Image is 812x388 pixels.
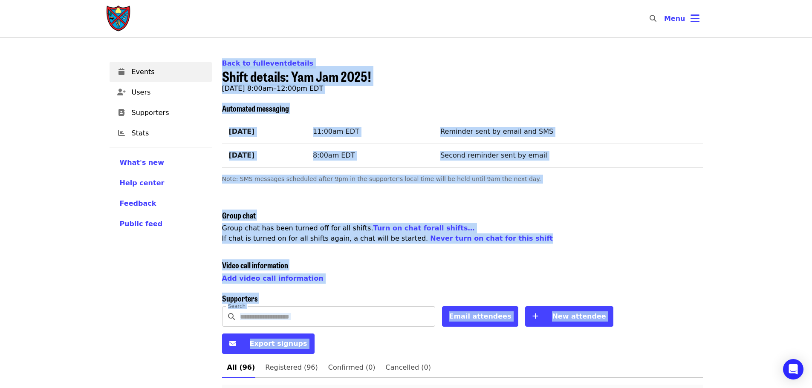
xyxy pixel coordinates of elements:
span: 8:00am EDT [313,151,355,159]
td: Second reminder sent by email [433,144,702,167]
button: Toggle account menu [657,9,706,29]
input: Search [662,9,668,29]
span: What's new [120,158,165,167]
a: Events [110,62,212,82]
div: Open Intercom Messenger [783,359,803,379]
span: Events [132,67,205,77]
a: Supporters [110,103,212,123]
a: All (96) [222,357,260,378]
img: Society of St. Andrew - Home [106,5,132,32]
button: Feedback [120,198,156,209]
td: Reminder sent by email and SMS [433,120,702,144]
span: Help center [120,179,165,187]
i: address-book icon [118,109,125,117]
button: New attendee [525,306,613,327]
a: What's new [120,158,202,168]
i: search icon [650,14,656,23]
a: Cancelled (0) [381,357,436,378]
span: All (96) [227,362,255,374]
span: New attendee [552,312,606,320]
i: plus icon [532,312,538,320]
i: envelope icon [229,339,236,348]
button: Email attendees [442,306,519,327]
a: Help center [120,178,202,188]
span: Group chat has been turned off for all shifts . If chat is turned on for all shifts again, a chat... [222,224,553,242]
a: Public feed [120,219,202,229]
button: Export signups [222,333,315,354]
a: Stats [110,123,212,144]
a: Turn on chat forall shifts… [373,224,475,232]
span: Shift details: Yam Jam 2025! [222,66,371,86]
span: Users [132,87,205,98]
span: Export signups [250,339,307,348]
span: Email attendees [449,312,511,320]
i: calendar icon [118,68,124,76]
span: Confirmed (0) [328,362,376,374]
i: chart-bar icon [118,129,125,137]
a: Back to fulleventdetails [222,59,314,67]
p: [DATE] 8:00am–12:00pm EDT [222,83,703,94]
span: Supporters [222,293,258,304]
span: Group chat [222,210,256,221]
span: Stats [132,128,205,138]
i: search icon [228,313,235,321]
button: Never turn on chat for this shift [430,233,553,244]
span: Registered (96) [265,362,318,374]
span: 11:00am EDT [313,127,359,135]
span: Cancelled (0) [386,362,431,374]
span: Video call information [222,259,288,270]
i: user-plus icon [117,88,126,96]
i: bars icon [691,12,699,25]
span: Note: SMS messages scheduled after 9pm in the supporter's local time will be held until 9am the n... [222,175,541,182]
a: Add video call information [222,274,324,282]
a: Users [110,82,212,103]
span: Public feed [120,220,163,228]
strong: [DATE] [229,151,255,159]
span: Supporters [132,108,205,118]
span: Menu [664,14,685,23]
strong: [DATE] [229,127,255,135]
a: Confirmed (0) [323,357,381,378]
input: Search [240,306,435,327]
a: Registered (96) [260,357,323,378]
span: Automated messaging [222,103,289,114]
label: Search [228,304,246,309]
